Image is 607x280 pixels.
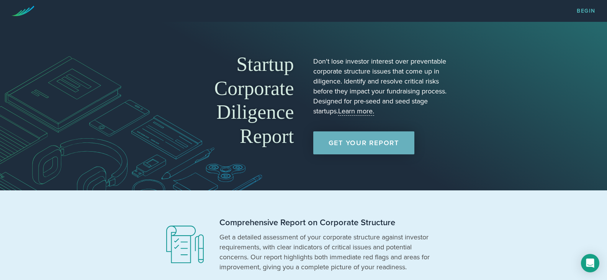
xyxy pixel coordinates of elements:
a: Get Your Report [313,131,414,154]
p: Get a detailed assessment of your corporate structure against investor requirements, with clear i... [219,232,434,272]
h2: Comprehensive Report on Corporate Structure [219,217,434,228]
p: Don't lose investor interest over preventable corporate structure issues that come up in diligenc... [313,56,449,116]
h1: Startup Corporate Diligence Report [158,52,294,148]
div: Open Intercom Messenger [581,254,599,272]
a: Learn more. [338,107,374,116]
a: Begin [577,8,596,14]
